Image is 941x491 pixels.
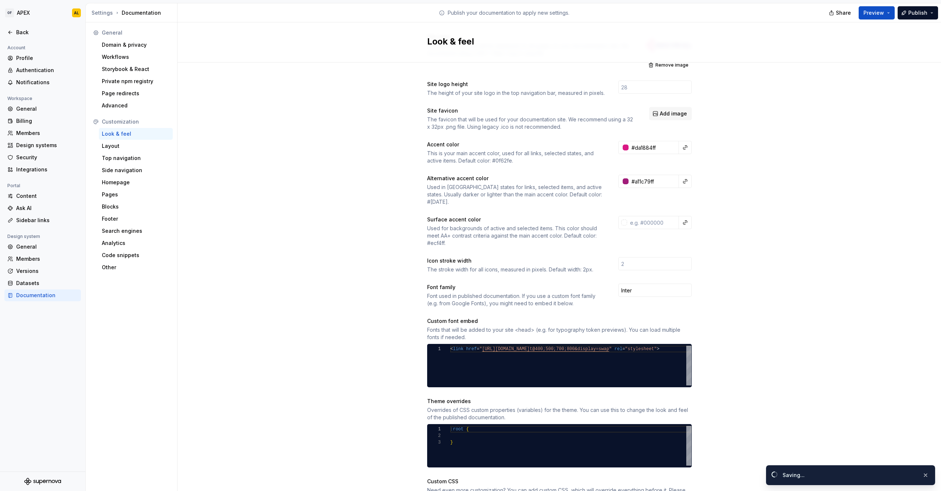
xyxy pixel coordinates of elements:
button: Settings [92,9,113,17]
div: 1 [427,346,441,352]
div: Custom CSS [427,478,692,485]
div: Homepage [102,179,170,186]
a: Private npm registry [99,75,173,87]
a: Members [4,253,81,265]
h2: Look & feel [427,36,683,47]
div: Font family [427,284,605,291]
a: Datasets [4,277,81,289]
div: Used in [GEOGRAPHIC_DATA] states for links, selected items, and active states. Usually darker or ... [427,184,605,206]
a: Footer [99,213,173,225]
span: > [656,346,659,352]
div: Security [16,154,78,161]
div: General [16,243,78,250]
div: Look & feel [102,130,170,138]
div: Documentation [92,9,174,17]
button: OFAPEXAL [1,5,84,21]
div: Font used in published documentation. If you use a custom font family (e.g. from Google Fonts), y... [427,292,605,307]
div: Code snippets [102,252,170,259]
a: Content [4,190,81,202]
input: e.g. #000000 [627,216,679,229]
div: Billing [16,117,78,125]
a: Workflows [99,51,173,63]
div: Pages [102,191,170,198]
a: Other [99,261,173,273]
div: Datasets [16,280,78,287]
div: Storybook & React [102,65,170,73]
span: rel [614,346,622,352]
div: The height of your site logo in the top navigation bar, measured in pixels. [427,89,605,97]
span: link [453,346,464,352]
a: Code snippets [99,249,173,261]
div: Search engines [102,227,170,235]
button: Publish [898,6,938,19]
div: Used for backgrounds of active and selected items. This color should meet AA+ contrast criteria a... [427,225,605,247]
div: Site favicon [427,107,636,114]
div: Versions [16,267,78,275]
span: Share [836,9,851,17]
a: Design systems [4,139,81,151]
div: Ask AI [16,204,78,212]
span: Add image [660,110,687,117]
p: Publish your documentation to apply new settings. [448,9,569,17]
input: 2 [618,257,692,270]
span: Remove image [655,62,688,68]
div: The stroke width for all icons, measured in pixels. Default width: 2px. [427,266,605,273]
div: Notifications [16,79,78,86]
svg: Supernova Logo [24,478,61,485]
a: Look & feel [99,128,173,140]
a: Members [4,127,81,139]
div: Sidebar links [16,217,78,224]
a: Storybook & React [99,63,173,75]
input: 28 [618,81,692,94]
span: { [466,427,469,432]
span: t@400;500;700;800&display=swap [530,346,609,352]
div: Advanced [102,102,170,109]
div: Footer [102,215,170,223]
a: Integrations [4,164,81,175]
div: Layout [102,142,170,150]
a: Top navigation [99,152,173,164]
a: Authentication [4,64,81,76]
a: Profile [4,52,81,64]
div: AL [74,10,79,16]
div: Domain & privacy [102,41,170,49]
span: " [609,346,612,352]
span: [URL][DOMAIN_NAME] [482,346,530,352]
div: Other [102,264,170,271]
a: Notifications [4,77,81,88]
div: Saving... [783,472,916,479]
div: OF [5,8,14,17]
div: Workspace [4,94,35,103]
span: < [450,346,453,352]
div: The favicon that will be used for your documentation site. We recommend using a 32 x 32px .png fi... [427,116,636,131]
a: Search engines [99,225,173,237]
button: Remove image [646,60,692,70]
input: e.g. #000000 [629,175,679,188]
div: Members [16,255,78,263]
a: Homepage [99,177,173,188]
span: Preview [863,9,884,17]
div: Design systems [16,142,78,149]
span: } [450,440,453,445]
a: Versions [4,265,81,277]
span: :root [450,427,464,432]
div: Design system [4,232,43,241]
div: Integrations [16,166,78,173]
div: 2 [427,433,441,439]
a: Sidebar links [4,214,81,226]
input: Inter, Arial, sans-serif [618,284,692,297]
div: Icon stroke width [427,257,605,264]
a: Pages [99,189,173,200]
div: Blocks [102,203,170,210]
div: Workflows [102,53,170,61]
a: Domain & privacy [99,39,173,51]
a: General [4,103,81,115]
span: = [477,346,479,352]
a: Blocks [99,201,173,213]
div: Surface accent color [427,216,605,223]
a: Analytics [99,237,173,249]
div: Members [16,129,78,137]
div: Customization [102,118,170,125]
div: Accent color [427,141,605,148]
